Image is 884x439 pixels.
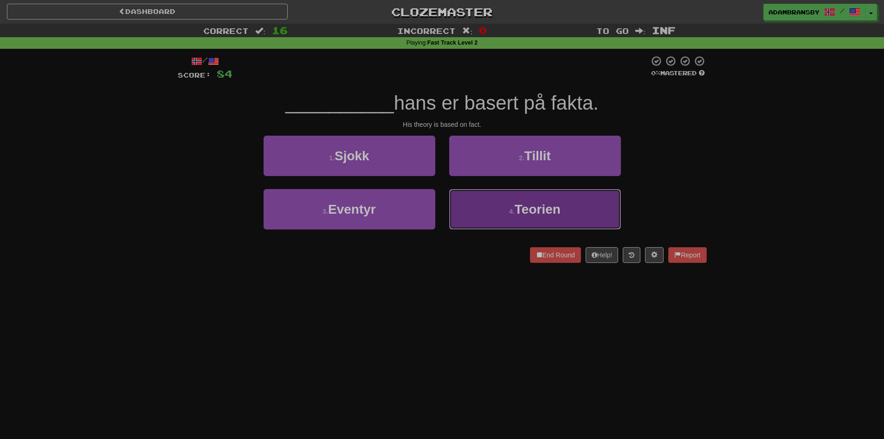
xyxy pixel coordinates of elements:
button: 1.Sjokk [264,136,435,176]
span: Incorrect [397,26,456,35]
div: Mastered [649,69,707,78]
span: 0 % [651,69,660,77]
span: : [635,27,645,35]
button: 2.Tillit [449,136,621,176]
span: : [255,27,265,35]
span: Sjokk [335,149,369,163]
span: Correct [203,26,249,35]
small: 1 . [329,154,335,162]
span: 16 [272,25,288,36]
span: 84 [217,68,232,79]
small: 4 . [509,208,515,215]
div: His theory is based on fact. [178,120,707,129]
span: Tillit [524,149,551,163]
small: 2 . [519,154,524,162]
div: / [178,55,232,67]
span: hans er basert på fakta. [394,92,599,114]
small: 3 . [323,208,328,215]
span: : [462,27,472,35]
a: Dashboard [7,4,288,20]
span: / [840,7,845,14]
button: Report [668,247,706,263]
strong: Fast Track Level 2 [427,39,478,46]
a: adambransby / [763,4,865,20]
button: 3.Eventyr [264,189,435,229]
button: End Round [530,247,581,263]
button: Help! [586,247,619,263]
span: 0 [479,25,487,36]
span: Score: [178,71,211,79]
span: adambransby [768,8,819,16]
span: Eventyr [328,202,376,216]
button: 4.Teorien [449,189,621,229]
span: __________ [285,92,394,114]
a: Clozemaster [302,4,582,20]
span: Inf [652,25,676,36]
span: Teorien [515,202,561,216]
span: To go [596,26,629,35]
button: Round history (alt+y) [623,247,640,263]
